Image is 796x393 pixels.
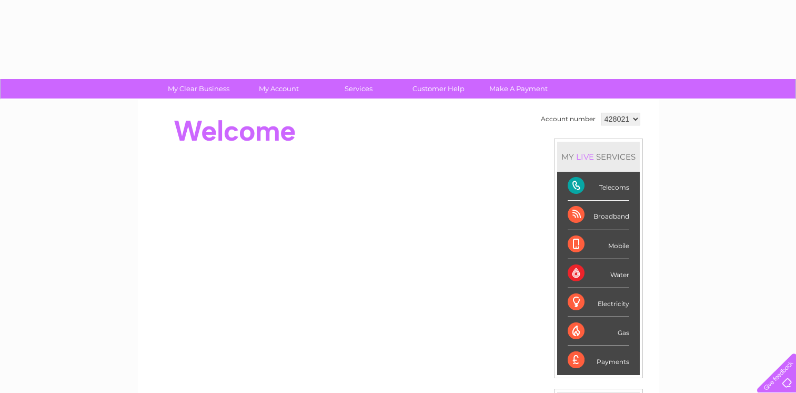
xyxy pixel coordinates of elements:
[568,259,629,288] div: Water
[568,201,629,230] div: Broadband
[568,288,629,317] div: Electricity
[574,152,596,162] div: LIVE
[475,79,562,99] a: Make A Payment
[568,346,629,375] div: Payments
[568,172,629,201] div: Telecoms
[235,79,322,99] a: My Account
[557,142,640,172] div: MY SERVICES
[568,230,629,259] div: Mobile
[538,110,598,128] td: Account number
[395,79,482,99] a: Customer Help
[568,317,629,346] div: Gas
[155,79,242,99] a: My Clear Business
[315,79,402,99] a: Services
